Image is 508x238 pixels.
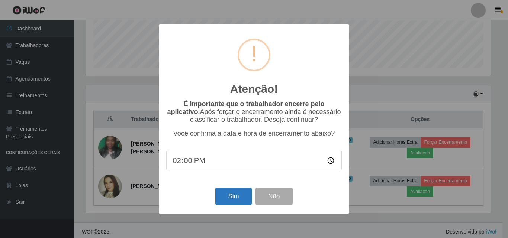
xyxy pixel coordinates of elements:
p: Você confirma a data e hora de encerramento abaixo? [166,130,342,137]
h2: Atenção! [230,82,278,96]
b: É importante que o trabalhador encerre pelo aplicativo. [167,100,324,115]
p: Após forçar o encerramento ainda é necessário classificar o trabalhador. Deseja continuar? [166,100,342,124]
button: Não [255,188,292,205]
button: Sim [215,188,251,205]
